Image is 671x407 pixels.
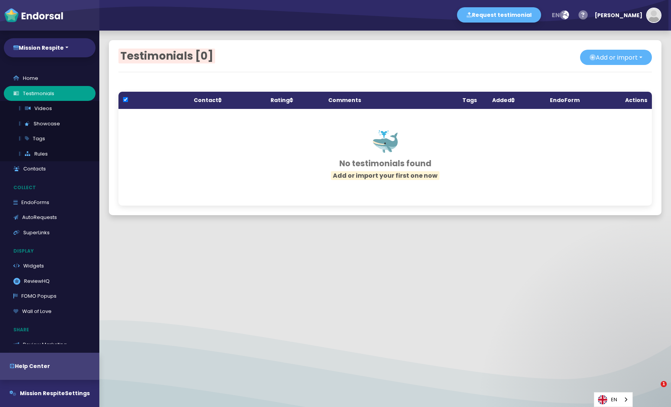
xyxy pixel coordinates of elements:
span: Mission Respite [20,389,65,397]
button: Mission Respite [4,38,96,57]
a: Contacts [4,161,96,177]
th: Rating [266,92,324,109]
p: Display [4,244,99,258]
a: AutoRequests [4,210,96,225]
a: Videos [10,101,96,116]
span: Add or import your first one now [331,171,439,180]
a: Showcase [10,116,96,131]
p: Collect [4,180,99,195]
a: Widgets [4,258,96,274]
th: Added [488,92,545,109]
aside: Language selected: English [594,392,633,407]
th: Contact [189,92,266,109]
div: Language [594,392,633,407]
a: Wall of Love [4,304,96,319]
span: Testimonials [0] [118,49,215,63]
span: en [552,11,560,19]
a: Review Marketing [4,337,96,352]
th: Actions [594,92,652,109]
a: FOMO Popups [4,289,96,304]
a: ReviewHQ [4,274,96,289]
h1: 🐳 [138,128,633,156]
h3: No testimonials found [138,159,633,168]
iframe: Intercom live chat [645,381,663,399]
a: Home [4,71,96,86]
th: Tags [458,92,488,109]
button: [PERSON_NAME] [591,4,661,27]
button: en [547,8,574,23]
a: Testimonials [4,86,96,101]
div: [PERSON_NAME] [595,4,642,27]
a: Tags [10,131,96,146]
th: Comments [324,92,458,109]
p: Share [4,323,99,337]
img: default-avatar.jpg [647,8,661,22]
span: 1 [661,381,667,387]
a: SuperLinks [4,225,96,240]
button: Add or import [580,50,652,65]
img: endorsal-logo-white@2x.png [4,8,63,23]
a: Rules [10,146,96,162]
a: EN [594,392,632,407]
a: EndoForms [4,195,96,210]
th: EndoForm [545,92,594,109]
button: Request testimonial [457,7,541,23]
